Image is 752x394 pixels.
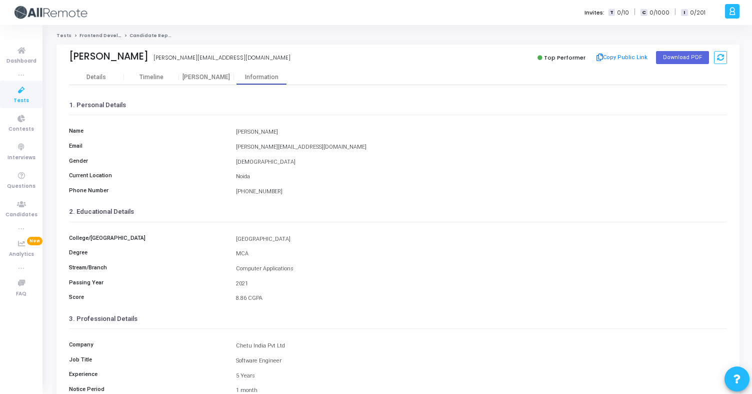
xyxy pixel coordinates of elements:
[6,57,36,66] span: Dashboard
[584,9,604,17] label: Invites:
[640,9,647,17] span: C
[656,51,709,64] button: Download PDF
[9,250,34,259] span: Analytics
[231,265,732,273] div: Computer Applications
[231,280,732,288] div: 2021
[544,54,585,62] span: Top Performer
[129,33,175,39] span: Candidate Report
[27,237,42,245] span: New
[56,33,739,39] nav: breadcrumb
[231,235,732,244] div: [GEOGRAPHIC_DATA]
[634,7,635,18] span: |
[64,371,231,377] h6: Experience
[139,74,163,81] div: Timeline
[86,74,106,81] div: Details
[7,182,35,191] span: Questions
[8,125,34,134] span: Contests
[231,357,732,365] div: Software Engineer
[234,74,289,81] div: Information
[231,188,732,196] div: [PHONE_NUMBER]
[79,33,141,39] a: Frontend Developer (L4)
[69,101,727,109] h3: 1. Personal Details
[231,250,732,258] div: MCA
[231,372,732,380] div: 5 Years
[690,9,705,17] span: 0/201
[56,33,71,39] a: Tests
[231,173,732,181] div: Noida
[64,356,231,363] h6: Job Title
[69,315,727,323] h3: 3. Professional Details
[64,172,231,179] h6: Current Location
[64,128,231,134] h6: Name
[64,386,231,392] h6: Notice Period
[231,143,732,152] div: [PERSON_NAME][EMAIL_ADDRESS][DOMAIN_NAME]
[608,9,615,17] span: T
[5,211,37,219] span: Candidates
[649,9,669,17] span: 0/1000
[69,51,148,62] div: [PERSON_NAME]
[231,158,732,167] div: [DEMOGRAPHIC_DATA]
[64,279,231,286] h6: Passing Year
[13,97,29,105] span: Tests
[12,3,87,23] img: logo
[179,74,234,81] div: [PERSON_NAME]
[153,54,290,62] div: [PERSON_NAME][EMAIL_ADDRESS][DOMAIN_NAME]
[64,235,231,241] h6: College/[GEOGRAPHIC_DATA]
[231,294,732,303] div: 8.86 CGPA
[64,143,231,149] h6: Email
[617,9,629,17] span: 0/10
[681,9,687,17] span: I
[64,264,231,271] h6: Stream/Branch
[64,158,231,164] h6: Gender
[231,128,732,137] div: [PERSON_NAME]
[593,50,651,65] button: Copy Public Link
[69,208,727,216] h3: 2. Educational Details
[674,7,676,18] span: |
[7,154,35,162] span: Interviews
[64,341,231,348] h6: Company
[64,294,231,300] h6: Score
[64,187,231,194] h6: Phone Number
[64,249,231,256] h6: Degree
[16,290,26,298] span: FAQ
[231,342,732,350] div: Chetu India Pvt Ltd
